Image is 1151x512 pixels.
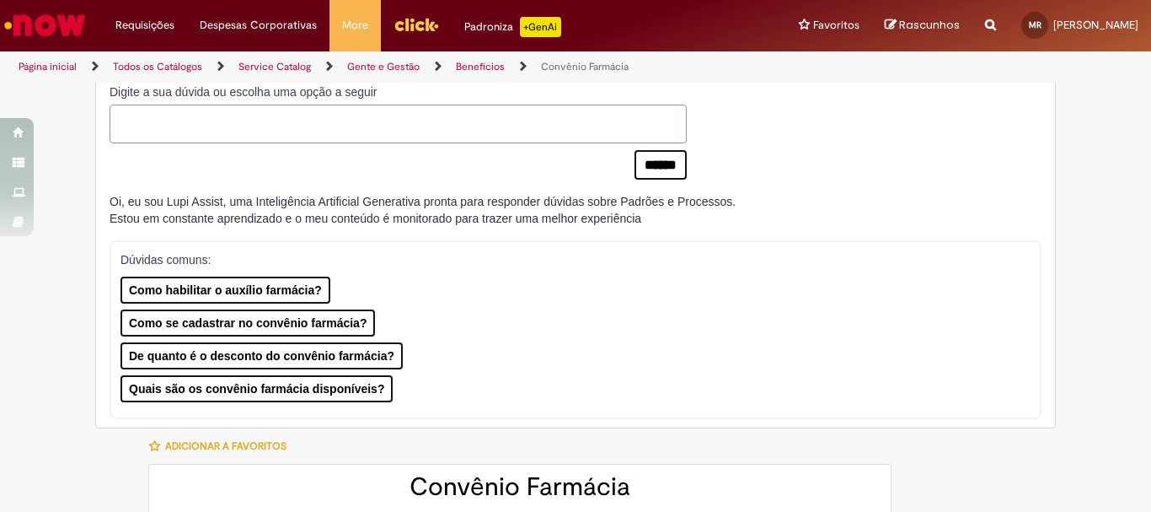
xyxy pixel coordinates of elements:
div: Padroniza [464,17,561,37]
img: ServiceNow [2,8,88,42]
a: Gente e Gestão [347,60,420,73]
span: More [342,17,368,34]
span: Despesas Corporativas [200,17,317,34]
a: Service Catalog [238,60,311,73]
img: click_logo_yellow_360x200.png [393,12,439,37]
span: Requisições [115,17,174,34]
label: Digite a sua dúvida ou escolha uma opção a seguir [110,84,687,100]
a: Todos os Catálogos [113,60,202,73]
button: Adicionar a Favoritos [148,428,296,464]
button: Como se cadastrar no convênio farmácia? [120,310,375,337]
span: Rascunhos [899,17,960,33]
div: Oi, eu sou Lupi Assist, uma Inteligência Artificial Generativa pronta para responder dúvidas sobr... [110,193,736,227]
p: +GenAi [520,17,561,37]
a: Convênio Farmácia [541,60,629,73]
span: [PERSON_NAME] [1053,18,1138,32]
a: Página inicial [19,60,77,73]
a: Benefícios [456,60,505,73]
button: De quanto é o desconto do convênio farmácia? [120,342,403,369]
button: Como habilitar o auxílio farmácia? [120,277,330,304]
a: Rascunhos [885,18,960,34]
span: MR [1029,19,1041,30]
h2: Convênio Farmácia [166,473,874,501]
span: Favoritos [813,17,859,34]
button: Quais são os convênio farmácia disponíveis? [120,375,393,402]
p: Dúvidas comuns: [120,251,1017,268]
span: Adicionar a Favoritos [165,439,286,453]
ul: Trilhas de página [13,51,755,83]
